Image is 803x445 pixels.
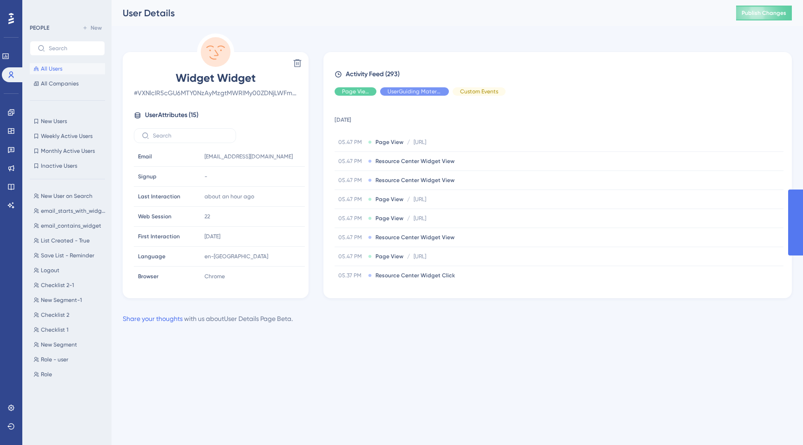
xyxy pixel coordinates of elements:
[375,234,454,241] span: Resource Center Widget View
[41,192,92,200] span: New User on Search
[41,311,69,319] span: Checklist 2
[414,138,426,146] span: [URL]
[30,309,111,321] button: Checklist 2
[375,196,403,203] span: Page View
[30,160,105,171] button: Inactive Users
[204,173,207,180] span: -
[414,196,426,203] span: [URL]
[460,88,498,95] span: Custom Events
[407,138,410,146] span: /
[338,272,364,279] span: 05.37 PM
[138,153,152,160] span: Email
[30,294,111,306] button: New Segment-1
[736,6,792,20] button: Publish Changes
[375,157,454,165] span: Resource Center Widget View
[204,233,220,240] time: [DATE]
[41,296,82,304] span: New Segment-1
[30,324,111,335] button: Checklist 1
[41,147,95,155] span: Monthly Active Users
[338,196,364,203] span: 05.47 PM
[338,234,364,241] span: 05.47 PM
[204,153,293,160] span: [EMAIL_ADDRESS][DOMAIN_NAME]
[375,138,403,146] span: Page View
[41,65,62,72] span: All Users
[30,116,105,127] button: New Users
[123,313,293,324] div: with us about User Details Page Beta .
[30,280,111,291] button: Checklist 2-1
[138,173,157,180] span: Signup
[138,233,180,240] span: First Interaction
[41,207,107,215] span: email_starts_with_widget
[30,205,111,216] button: email_starts_with_widget
[41,252,94,259] span: Save List - Reminder
[41,222,101,229] span: email_contains_widget
[407,196,410,203] span: /
[123,315,183,322] a: Share your thoughts
[41,267,59,274] span: Logout
[41,356,68,363] span: Role - user
[338,215,364,222] span: 05.47 PM
[204,213,210,220] span: 22
[30,63,105,74] button: All Users
[41,281,74,289] span: Checklist 2-1
[204,193,254,200] time: about an hour ago
[138,193,180,200] span: Last Interaction
[338,138,364,146] span: 05.47 PM
[49,45,97,52] input: Search
[41,237,90,244] span: List Created - True
[138,273,158,280] span: Browser
[41,341,77,348] span: New Segment
[388,88,441,95] span: UserGuiding Material
[30,235,111,246] button: List Created - True
[338,253,364,260] span: 05.47 PM
[30,250,111,261] button: Save List - Reminder
[134,71,297,85] span: Widget Widget
[204,273,225,280] span: Chrome
[30,145,105,157] button: Monthly Active Users
[30,339,111,350] button: New Segment
[335,103,783,133] td: [DATE]
[41,326,68,334] span: Checklist 1
[414,253,426,260] span: [URL]
[91,24,102,32] span: New
[138,253,165,260] span: Language
[414,215,426,222] span: [URL]
[338,157,364,165] span: 05.47 PM
[138,213,171,220] span: Web Session
[41,162,77,170] span: Inactive Users
[30,78,105,89] button: All Companies
[346,69,400,80] span: Activity Feed (293)
[153,132,228,139] input: Search
[204,253,268,260] span: en-[GEOGRAPHIC_DATA]
[375,177,454,184] span: Resource Center Widget View
[30,354,111,365] button: Role - user
[30,190,111,202] button: New User on Search
[407,215,410,222] span: /
[30,131,105,142] button: Weekly Active Users
[342,88,369,95] span: Page View
[375,215,403,222] span: Page View
[41,118,67,125] span: New Users
[30,369,111,380] button: Role
[30,265,111,276] button: Logout
[134,87,297,98] span: # VXNlclR5cGU6MTY0NzAyMzgtMWRlMy00ZDNjLWFmMjktMzQ2MTY4MWRjOGY4
[375,253,403,260] span: Page View
[375,272,455,279] span: Resource Center Widget Click
[79,22,105,33] button: New
[41,132,92,140] span: Weekly Active Users
[338,177,364,184] span: 05.47 PM
[145,110,198,121] span: User Attributes ( 15 )
[407,253,410,260] span: /
[41,371,52,378] span: Role
[123,7,713,20] div: User Details
[30,24,49,32] div: PEOPLE
[764,408,792,436] iframe: UserGuiding AI Assistant Launcher
[742,9,786,17] span: Publish Changes
[30,220,111,231] button: email_contains_widget
[41,80,79,87] span: All Companies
